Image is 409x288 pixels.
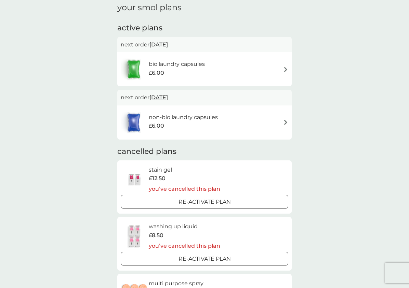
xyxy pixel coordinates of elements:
[121,57,147,81] img: bio laundry capsules
[117,146,292,157] h2: cancelled plans
[149,242,220,250] p: you’ve cancelled this plan
[121,167,149,191] img: stain gel
[149,38,168,51] span: [DATE]
[121,40,288,49] p: next order
[121,252,288,265] button: Re-activate Plan
[149,113,218,122] h6: non-bio laundry capsules
[149,185,220,193] p: you’ve cancelled this plan
[149,121,164,130] span: £6.00
[149,222,220,231] h6: washing up liquid
[283,67,288,72] img: arrow right
[121,224,149,248] img: washing up liquid
[117,23,292,33] h2: active plans
[149,174,166,183] span: £12.50
[121,93,288,102] p: next order
[121,111,147,134] img: non-bio laundry capsules
[149,91,168,104] span: [DATE]
[179,255,231,263] p: Re-activate Plan
[121,195,288,208] button: Re-activate Plan
[283,120,288,125] img: arrow right
[149,231,163,240] span: £8.50
[149,165,220,174] h6: stain gel
[117,3,292,13] h1: your smol plans
[179,198,231,206] p: Re-activate Plan
[149,279,220,288] h6: multi purpose spray
[149,69,164,77] span: £6.00
[149,60,205,69] h6: bio laundry capsules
